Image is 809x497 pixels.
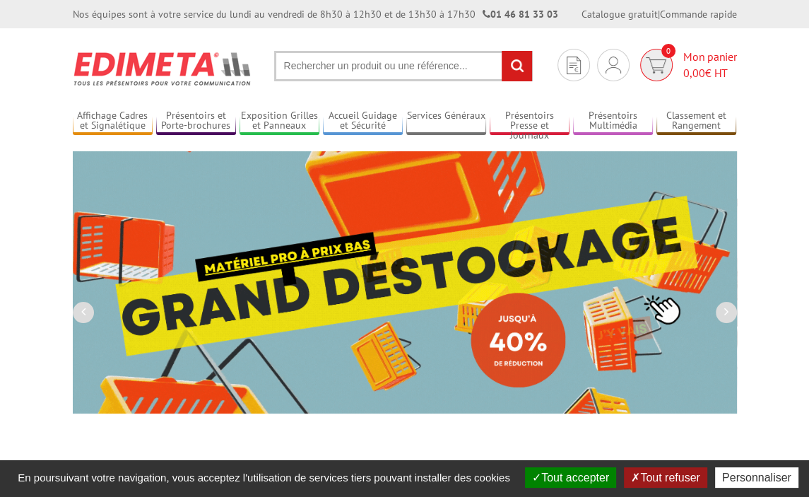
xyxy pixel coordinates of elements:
strong: 01 46 81 33 03 [483,8,558,21]
input: Rechercher un produit ou une référence... [274,51,533,81]
button: Tout refuser [624,467,707,488]
button: Tout accepter [525,467,616,488]
span: En poursuivant votre navigation, vous acceptez l'utilisation de services tiers pouvant installer ... [11,472,517,484]
img: devis rapide [567,57,581,74]
span: Mon panier [683,49,737,81]
img: devis rapide [606,57,621,74]
span: € HT [683,65,737,81]
span: 0,00 [683,66,705,80]
a: Affichage Cadres et Signalétique [73,110,153,133]
a: Services Généraux [406,110,486,133]
a: devis rapide 0 Mon panier 0,00€ HT [637,49,737,81]
a: Présentoirs et Porte-brochures [156,110,236,133]
a: Exposition Grilles et Panneaux [240,110,319,133]
div: Nos équipes sont à votre service du lundi au vendredi de 8h30 à 12h30 et de 13h30 à 17h30 [73,7,558,21]
img: devis rapide [646,57,666,74]
a: Accueil Guidage et Sécurité [323,110,403,133]
a: Catalogue gratuit [581,8,658,21]
input: rechercher [502,51,532,81]
a: Présentoirs Multimédia [573,110,653,133]
div: | [581,7,737,21]
span: 0 [661,44,675,58]
img: Présentoir, panneau, stand - Edimeta - PLV, affichage, mobilier bureau, entreprise [73,42,253,95]
a: Présentoirs Presse et Journaux [490,110,569,133]
a: Classement et Rangement [656,110,736,133]
button: Personnaliser (fenêtre modale) [715,467,798,488]
a: Commande rapide [660,8,737,21]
